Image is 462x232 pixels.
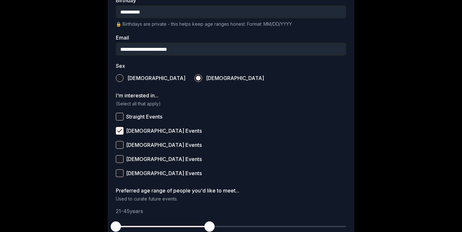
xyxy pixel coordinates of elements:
span: [DEMOGRAPHIC_DATA] [206,76,264,81]
label: Preferred age range of people you'd like to meet... [116,188,346,193]
button: [DEMOGRAPHIC_DATA] Events [116,169,124,177]
button: [DEMOGRAPHIC_DATA] [194,74,202,82]
span: [DEMOGRAPHIC_DATA] Events [126,128,202,133]
label: Email [116,35,346,40]
span: [DEMOGRAPHIC_DATA] Events [126,156,202,162]
button: [DEMOGRAPHIC_DATA] [116,74,124,82]
p: 🔒 Birthdays are private - this helps keep age ranges honest. Format: MM/DD/YYYY [116,21,346,27]
button: [DEMOGRAPHIC_DATA] Events [116,155,124,163]
span: [DEMOGRAPHIC_DATA] Events [126,142,202,147]
p: 21 - 45 years [116,207,346,215]
label: I'm interested in... [116,93,346,98]
p: Used to curate future events. [116,196,346,202]
span: [DEMOGRAPHIC_DATA] Events [126,171,202,176]
button: [DEMOGRAPHIC_DATA] Events [116,127,124,135]
button: Straight Events [116,113,124,120]
p: (Select all that apply) [116,101,346,107]
label: Sex [116,63,346,68]
button: [DEMOGRAPHIC_DATA] Events [116,141,124,149]
span: Straight Events [126,114,162,119]
span: [DEMOGRAPHIC_DATA] [127,76,185,81]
